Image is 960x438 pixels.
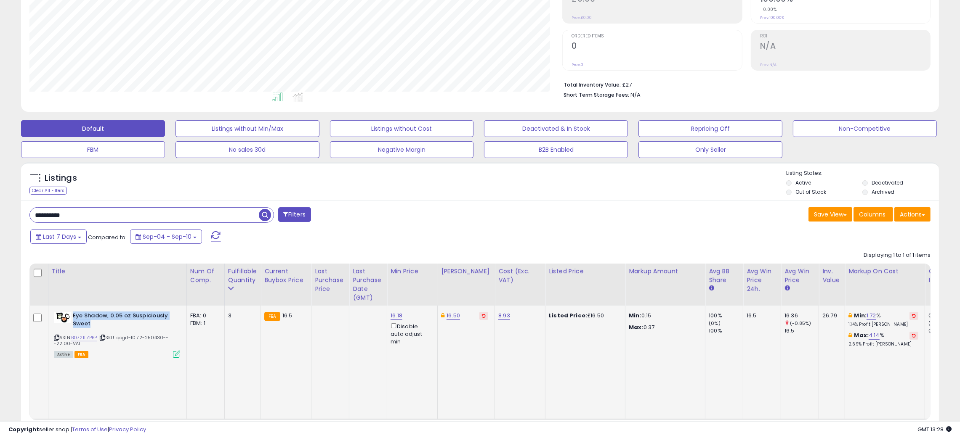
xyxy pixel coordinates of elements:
[30,230,87,244] button: Last 7 Days
[747,312,774,319] div: 16.5
[784,267,815,285] div: Avg Win Price
[572,41,742,53] h2: 0
[391,322,431,346] div: Disable auto adjust min
[109,425,146,433] a: Privacy Policy
[869,331,880,340] a: 4.14
[638,120,782,137] button: Repricing Off
[330,141,474,158] button: Negative Margin
[564,91,629,98] b: Short Term Storage Fees:
[629,311,641,319] strong: Min:
[54,312,180,357] div: ASIN:
[786,169,939,177] p: Listing States:
[54,334,169,347] span: | SKU: qogit-10.72-250430---22.00-VA1
[315,267,346,293] div: Last Purchase Price
[795,179,811,186] label: Active
[760,15,784,20] small: Prev: 100.00%
[760,41,930,53] h2: N/A
[629,267,702,276] div: Markup Amount
[572,34,742,39] span: Ordered Items
[74,351,89,358] span: FBA
[282,311,293,319] span: 16.5
[21,141,165,158] button: FBM
[795,188,826,195] label: Out of Stock
[760,62,777,67] small: Prev: N/A
[190,319,218,327] div: FBM: 1
[872,188,894,195] label: Archived
[845,264,925,306] th: The percentage added to the cost of goods (COGS) that forms the calculator for Min & Max prices.
[176,120,319,137] button: Listings without Min/Max
[784,285,790,292] small: Avg Win Price.
[447,311,460,320] a: 16.50
[52,267,183,276] div: Title
[793,120,937,137] button: Non-Competitive
[848,322,918,327] p: 1.14% Profit [PERSON_NAME]
[391,267,434,276] div: Min Price
[854,331,869,339] b: Max:
[784,312,819,319] div: 16.36
[143,232,191,241] span: Sep-04 - Sep-10
[784,327,819,335] div: 16.5
[790,320,811,327] small: (-0.85%)
[864,251,931,259] div: Displaying 1 to 1 of 1 items
[917,425,952,433] span: 2025-09-18 13:28 GMT
[353,267,383,302] div: Last Purchase Date (GMT)
[71,334,97,341] a: B0721LZPBP
[21,120,165,137] button: Default
[928,320,940,327] small: (0%)
[176,141,319,158] button: No sales 30d
[484,141,628,158] button: B2B Enabled
[88,233,127,241] span: Compared to:
[854,311,867,319] b: Min:
[867,311,876,320] a: 1.72
[709,285,714,292] small: Avg BB Share.
[72,425,108,433] a: Terms of Use
[848,267,921,276] div: Markup on Cost
[638,141,782,158] button: Only Seller
[564,79,924,89] li: £27
[484,120,628,137] button: Deactivated & In Stock
[928,267,959,285] div: Ordered Items
[228,312,254,319] div: 3
[549,312,619,319] div: £16.50
[45,172,77,184] h5: Listings
[43,232,76,241] span: Last 7 Days
[808,207,852,222] button: Save View
[822,267,841,285] div: Inv. value
[190,312,218,319] div: FBA: 0
[894,207,931,222] button: Actions
[709,327,743,335] div: 100%
[8,426,146,434] div: seller snap | |
[54,312,71,323] img: 41wPWiLJHxL._SL40_.jpg
[630,91,641,99] span: N/A
[330,120,474,137] button: Listings without Cost
[629,312,699,319] p: 0.15
[391,311,402,320] a: 16.18
[760,6,777,13] small: 0.00%
[130,230,202,244] button: Sep-04 - Sep-10
[190,267,221,285] div: Num of Comp.
[228,267,257,285] div: Fulfillable Quantity
[73,312,175,330] b: Eye Shadow, 0.05 oz Suspiciously Sweet
[8,425,39,433] strong: Copyright
[564,81,621,88] b: Total Inventory Value:
[498,267,542,285] div: Cost (Exc. VAT)
[264,312,280,321] small: FBA
[264,267,308,285] div: Current Buybox Price
[629,323,644,331] strong: Max:
[760,34,930,39] span: ROI
[709,312,743,319] div: 100%
[854,207,893,222] button: Columns
[549,267,622,276] div: Listed Price
[29,187,67,195] div: Clear All Filters
[822,312,838,319] div: 26.79
[848,332,918,347] div: %
[278,207,311,222] button: Filters
[498,311,510,320] a: 8.93
[549,311,587,319] b: Listed Price:
[629,324,699,331] p: 0.37
[441,267,491,276] div: [PERSON_NAME]
[54,351,73,358] span: All listings currently available for purchase on Amazon
[872,179,903,186] label: Deactivated
[848,312,918,327] div: %
[709,320,721,327] small: (0%)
